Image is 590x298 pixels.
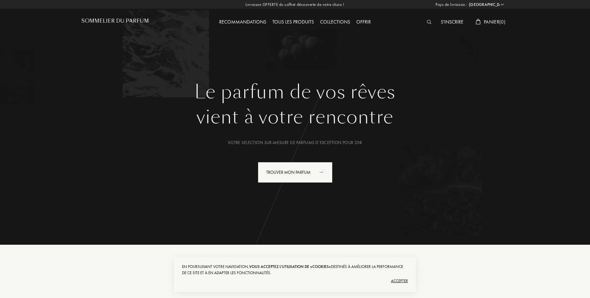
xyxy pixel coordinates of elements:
div: vient à votre rencontre [86,103,504,131]
div: Collections [317,18,353,26]
a: Recommandations [216,19,269,25]
span: Panier ( 0 ) [484,19,505,25]
a: Collections [317,19,353,25]
img: cart_white.svg [476,19,481,24]
div: Trouver mon parfum [258,162,332,183]
h1: Sommelier du Parfum [81,18,149,24]
span: Pays de livraison : [436,2,467,8]
div: S'inscrire [438,18,466,26]
a: Tous les produits [269,19,317,25]
img: search_icn_white.svg [427,20,432,24]
div: Tous les produits [269,18,317,26]
span: vous acceptez l'utilisation de «cookies» [249,264,331,269]
div: Recommandations [216,18,269,26]
div: animation [317,166,330,178]
a: Sommelier du Parfum [81,18,149,26]
div: En poursuivant votre navigation, destinés à améliorer la performance de ce site et à en adapter l... [182,264,408,276]
h1: Le parfum de vos rêves [86,81,504,103]
div: Accepter [182,276,408,286]
a: Trouver mon parfumanimation [253,162,337,183]
a: Offrir [353,19,374,25]
div: Votre selection sur-mesure de parfums d’exception pour 20€ [86,139,504,146]
a: S'inscrire [438,19,466,25]
div: Offrir [353,18,374,26]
